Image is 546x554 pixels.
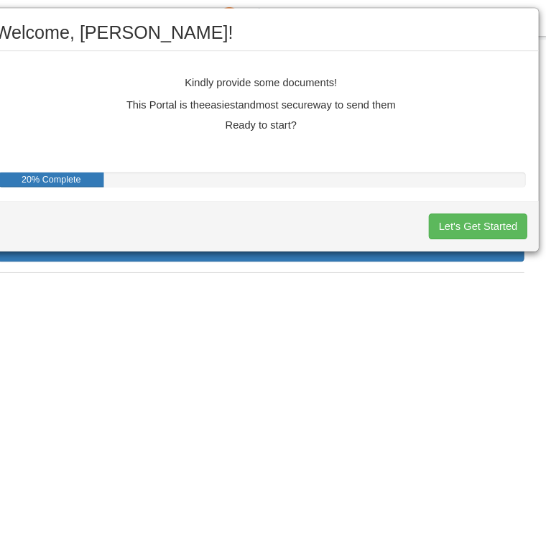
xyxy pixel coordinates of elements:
h2: Welcome, [PERSON_NAME]! [19,22,527,41]
div: Progress Bar [22,165,123,179]
p: This Portal is the and way to send them [19,93,527,107]
button: Let's Get Started [433,204,527,228]
p: Kindly provide some documents! [19,74,527,85]
b: easiest [219,94,251,106]
b: most secure [268,94,323,106]
p: Ready to start? [19,114,527,125]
